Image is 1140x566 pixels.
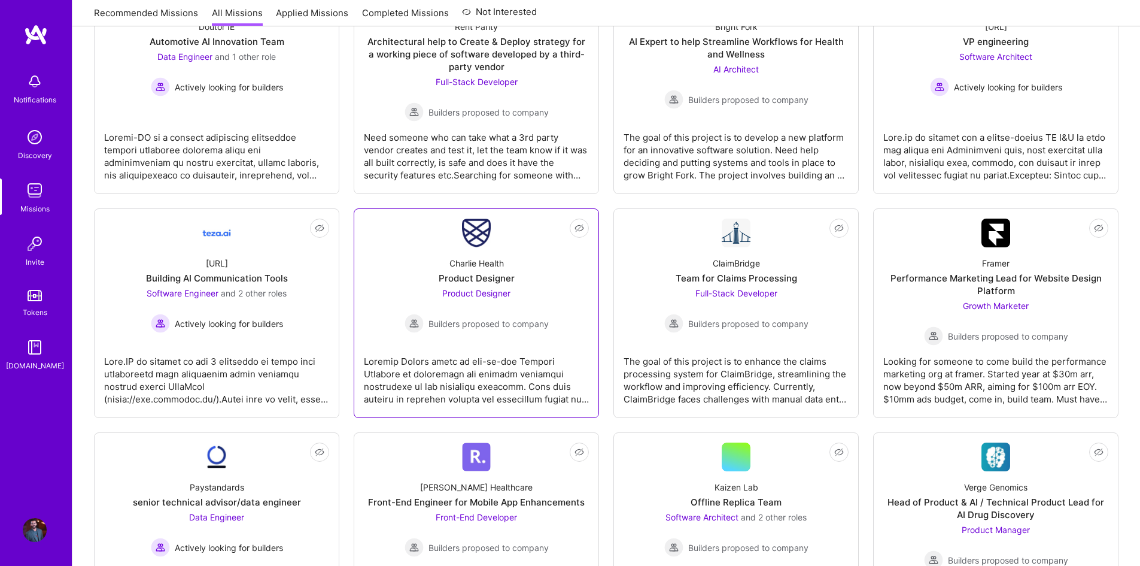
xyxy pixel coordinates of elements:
[405,314,424,333] img: Builders proposed to company
[436,512,517,522] span: Front-End Developer
[982,257,1010,270] div: Framer
[175,317,283,330] span: Actively looking for builders
[688,317,808,330] span: Builders proposed to company
[364,346,589,405] div: Loremip Dolors ametc ad eli-se-doe Tempori Utlabore et doloremagn ali enimadm veniamqui nostrudex...
[315,223,324,233] i: icon EyeClosed
[981,443,1010,471] img: Company Logo
[151,77,170,96] img: Actively looking for builders
[455,20,498,33] div: Rent Parity
[104,346,329,405] div: Lore.IP do sitamet co adi 3 elitseddo ei tempo inci utlaboreetd magn aliquaenim admin veniamqu no...
[624,35,849,60] div: AI Expert to help Streamline Workflows for Health and Wellness
[624,122,849,181] div: The goal of this project is to develop a new platform for an innovative software solution. Need h...
[24,24,48,46] img: logo
[462,5,537,26] a: Not Interested
[688,93,808,106] span: Builders proposed to company
[883,346,1108,405] div: Looking for someone to come build the performance marketing org at framer. Started year at $30m a...
[94,7,198,26] a: Recommended Missions
[834,447,844,457] i: icon EyeClosed
[212,7,263,26] a: All Missions
[202,443,231,471] img: Company Logo
[23,232,47,256] img: Invite
[741,512,807,522] span: and 2 other roles
[691,496,782,509] div: Offline Replica Team
[215,52,276,62] span: and 1 other role
[6,359,64,372] div: [DOMAIN_NAME]
[199,20,235,33] div: Doutor IE
[664,538,683,557] img: Builders proposed to company
[715,481,758,494] div: Kaizen Lab
[722,219,750,247] img: Company Logo
[962,525,1030,535] span: Product Manager
[883,272,1108,297] div: Performance Marketing Lead for Website Design Platform
[23,125,47,149] img: discovery
[428,317,549,330] span: Builders proposed to company
[985,20,1007,33] div: [URL]
[713,257,760,270] div: ClaimBridge
[364,122,589,181] div: Need someone who can take what a 3rd party vendor creates and test it, let the team know if it wa...
[439,272,515,284] div: Product Designer
[624,346,849,405] div: The goal of this project is to enhance the claims processing system for ClaimBridge, streamlining...
[1094,223,1103,233] i: icon EyeClosed
[930,77,949,96] img: Actively looking for builders
[14,93,56,106] div: Notifications
[175,541,283,554] span: Actively looking for builders
[23,518,47,542] img: User Avatar
[574,223,584,233] i: icon EyeClosed
[23,69,47,93] img: bell
[883,122,1108,181] div: Lore.ip do sitamet con a elitse-doeius TE I&U la etdo mag aliqua eni Adminimveni quis, nost exerc...
[1094,447,1103,457] i: icon EyeClosed
[276,7,348,26] a: Applied Missions
[18,149,52,162] div: Discovery
[26,256,44,268] div: Invite
[190,481,244,494] div: Paystandards
[147,288,218,298] span: Software Engineer
[150,35,284,48] div: Automotive AI Innovation Team
[442,288,510,298] span: Product Designer
[688,541,808,554] span: Builders proposed to company
[151,314,170,333] img: Actively looking for builders
[362,7,449,26] a: Completed Missions
[151,538,170,557] img: Actively looking for builders
[462,443,491,471] img: Company Logo
[963,35,1029,48] div: VP engineering
[462,219,491,247] img: Company Logo
[428,541,549,554] span: Builders proposed to company
[948,330,1068,343] span: Builders proposed to company
[221,288,287,298] span: and 2 other roles
[574,447,584,457] i: icon EyeClosed
[420,481,533,494] div: [PERSON_NAME] Healthcare
[368,496,585,509] div: Front-End Engineer for Mobile App Enhancements
[924,326,943,346] img: Builders proposed to company
[883,496,1108,521] div: Head of Product & AI / Technical Product Lead for AI Drug Discovery
[28,290,42,301] img: tokens
[959,52,1032,62] span: Software Architect
[133,496,301,509] div: senior technical advisor/data engineer
[963,301,1029,311] span: Growth Marketer
[146,272,288,284] div: Building AI Communication Tools
[315,447,324,457] i: icon EyeClosed
[202,219,231,247] img: Company Logo
[175,81,283,93] span: Actively looking for builders
[23,335,47,359] img: guide book
[20,202,50,215] div: Missions
[405,102,424,122] img: Builders proposed to company
[189,512,244,522] span: Data Engineer
[206,257,228,270] div: [URL]
[665,512,738,522] span: Software Architect
[364,35,589,73] div: Architectural help to Create & Deploy strategy for a working piece of software developed by a thi...
[664,314,683,333] img: Builders proposed to company
[954,81,1062,93] span: Actively looking for builders
[428,106,549,119] span: Builders proposed to company
[834,223,844,233] i: icon EyeClosed
[964,481,1027,494] div: Verge Genomics
[695,288,777,298] span: Full-Stack Developer
[23,306,47,319] div: Tokens
[449,257,504,270] div: Charlie Health
[664,90,683,109] img: Builders proposed to company
[713,64,759,74] span: AI Architect
[981,219,1010,247] img: Company Logo
[405,538,424,557] img: Builders proposed to company
[23,178,47,202] img: teamwork
[436,77,518,87] span: Full-Stack Developer
[715,20,758,33] div: Bright Fork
